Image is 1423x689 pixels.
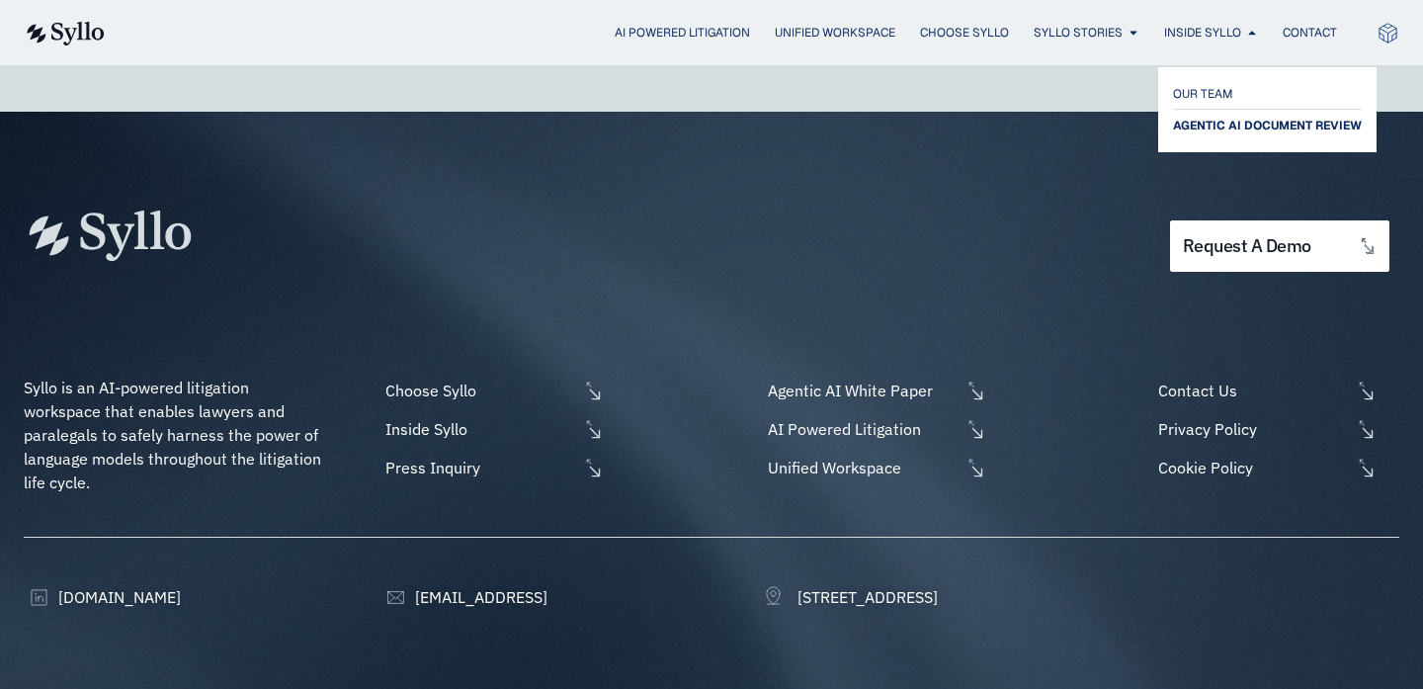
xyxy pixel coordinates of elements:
[615,24,750,42] a: AI Powered Litigation
[763,379,986,402] a: Agentic AI White Paper
[1153,417,1399,441] a: Privacy Policy
[763,379,961,402] span: Agentic AI White Paper
[380,379,604,402] a: Choose Syllo
[1153,379,1399,402] a: Contact Us
[380,417,578,441] span: Inside Syllo
[763,585,938,609] a: [STREET_ADDRESS]
[1173,82,1233,106] span: OUR TEAM
[763,417,986,441] a: AI Powered Litigation
[144,24,1337,43] div: Menu Toggle
[1173,114,1362,137] a: AGENTIC AI DOCUMENT REVIEW
[410,585,547,609] span: [EMAIL_ADDRESS]
[380,417,604,441] a: Inside Syllo
[1164,24,1241,42] a: Inside Syllo
[380,456,578,479] span: Press Inquiry
[144,24,1337,43] nav: Menu
[24,22,105,45] img: syllo
[1153,456,1399,479] a: Cookie Policy
[1170,220,1389,273] a: request a demo
[1034,24,1123,42] a: Syllo Stories
[763,456,986,479] a: Unified Workspace
[24,585,181,609] a: [DOMAIN_NAME]
[1173,82,1362,106] a: OUR TEAM
[920,24,1009,42] a: Choose Syllo
[380,456,604,479] a: Press Inquiry
[763,417,961,441] span: AI Powered Litigation
[763,456,961,479] span: Unified Workspace
[53,585,181,609] span: [DOMAIN_NAME]
[1153,379,1351,402] span: Contact Us
[380,585,547,609] a: [EMAIL_ADDRESS]
[1153,456,1351,479] span: Cookie Policy
[775,24,895,42] a: Unified Workspace
[1183,237,1311,256] span: request a demo
[1283,24,1337,42] a: Contact
[24,378,325,492] span: Syllo is an AI-powered litigation workspace that enables lawyers and paralegals to safely harness...
[793,585,938,609] span: [STREET_ADDRESS]
[380,379,578,402] span: Choose Syllo
[1153,417,1351,441] span: Privacy Policy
